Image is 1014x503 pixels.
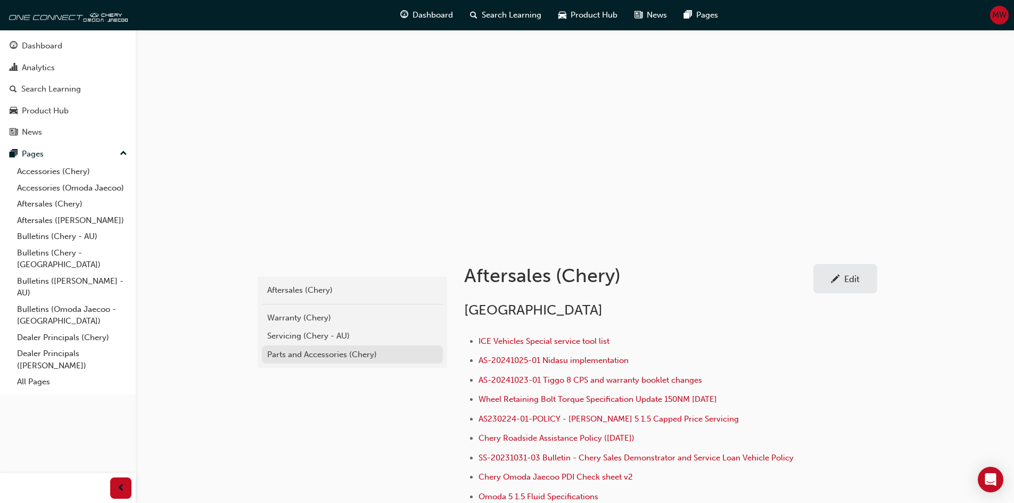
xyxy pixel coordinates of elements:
[120,147,127,161] span: up-icon
[696,9,718,21] span: Pages
[262,327,443,345] a: Servicing (Chery - AU)
[4,58,131,78] a: Analytics
[992,9,1007,21] span: MW
[13,180,131,196] a: Accessories (Omoda Jaecoo)
[558,9,566,22] span: car-icon
[10,106,18,116] span: car-icon
[470,9,477,22] span: search-icon
[4,36,131,56] a: Dashboard
[647,9,667,21] span: News
[479,472,633,482] a: Chery Omoda Jaecoo PDI Check sheet v2
[479,394,717,404] a: Wheel Retaining Bolt Torque Specification Update 150NM [DATE]
[10,85,17,94] span: search-icon
[831,275,840,285] span: pencil-icon
[13,345,131,374] a: Dealer Principals ([PERSON_NAME])
[22,126,42,138] div: News
[13,245,131,273] a: Bulletins (Chery - [GEOGRAPHIC_DATA])
[479,433,634,443] a: Chery Roadside Assistance Policy ([DATE])
[675,4,727,26] a: pages-iconPages
[4,101,131,121] a: Product Hub
[990,6,1009,24] button: MW
[13,374,131,390] a: All Pages
[479,492,598,501] a: Omoda 5 1.5 Fluid Specifications
[4,34,131,144] button: DashboardAnalyticsSearch LearningProduct HubNews
[626,4,675,26] a: news-iconNews
[392,4,461,26] a: guage-iconDashboard
[4,122,131,142] a: News
[267,312,438,324] div: Warranty (Chery)
[10,150,18,159] span: pages-icon
[10,128,18,137] span: news-icon
[267,349,438,361] div: Parts and Accessories (Chery)
[813,264,877,293] a: Edit
[684,9,692,22] span: pages-icon
[21,83,81,95] div: Search Learning
[479,414,739,424] a: AS230224-01-POLICY - [PERSON_NAME] 5 1.5 Capped Price Servicing
[13,163,131,180] a: Accessories (Chery)
[413,9,453,21] span: Dashboard
[22,148,44,160] div: Pages
[464,264,813,287] h1: Aftersales (Chery)
[13,196,131,212] a: Aftersales (Chery)
[4,79,131,99] a: Search Learning
[464,302,603,318] span: [GEOGRAPHIC_DATA]
[10,63,18,73] span: chart-icon
[461,4,550,26] a: search-iconSearch Learning
[479,453,794,463] a: SS-20231031-03 Bulletin - Chery Sales Demonstrator and Service Loan Vehicle Policy
[634,9,642,22] span: news-icon
[22,105,69,117] div: Product Hub
[262,281,443,300] a: Aftersales (Chery)
[22,62,55,74] div: Analytics
[482,9,541,21] span: Search Learning
[571,9,617,21] span: Product Hub
[22,40,62,52] div: Dashboard
[262,309,443,327] a: Warranty (Chery)
[267,330,438,342] div: Servicing (Chery - AU)
[978,467,1003,492] div: Open Intercom Messenger
[479,336,609,346] a: ICE Vehicles Special service tool list
[4,144,131,164] button: Pages
[550,4,626,26] a: car-iconProduct Hub
[13,273,131,301] a: Bulletins ([PERSON_NAME] - AU)
[262,345,443,364] a: Parts and Accessories (Chery)
[13,228,131,245] a: Bulletins (Chery - AU)
[400,9,408,22] span: guage-icon
[844,274,860,284] div: Edit
[479,375,702,385] a: AS-20241023-01 Tiggo 8 CPS and warranty booklet changes
[10,42,18,51] span: guage-icon
[117,482,125,495] span: prev-icon
[13,212,131,229] a: Aftersales ([PERSON_NAME])
[267,284,438,296] div: Aftersales (Chery)
[13,329,131,346] a: Dealer Principals (Chery)
[479,356,629,365] a: AS-20241025-01 Nidasu implementation
[13,301,131,329] a: Bulletins (Omoda Jaecoo - [GEOGRAPHIC_DATA])
[5,4,128,26] img: oneconnect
